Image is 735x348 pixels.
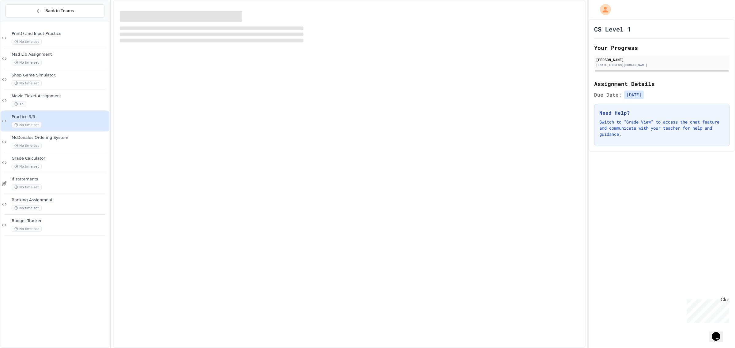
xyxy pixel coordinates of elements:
span: Mad Lib Assignment [12,52,108,57]
div: [EMAIL_ADDRESS][DOMAIN_NAME] [596,63,728,67]
span: [DATE] [624,91,644,99]
div: [PERSON_NAME] [596,57,728,62]
span: Grade Calculator [12,156,108,161]
span: No time set [12,143,42,149]
span: McDonalds Ordering System [12,135,108,140]
span: Due Date: [594,91,622,98]
span: No time set [12,226,42,232]
button: Back to Teams [6,4,104,17]
span: Movie Ticket Assignment [12,94,108,99]
span: No time set [12,184,42,190]
span: No time set [12,39,42,45]
p: Switch to "Grade View" to access the chat feature and communicate with your teacher for help and ... [599,119,724,137]
span: 1h [12,101,26,107]
h2: Your Progress [594,43,729,52]
iframe: chat widget [709,324,729,342]
span: No time set [12,80,42,86]
span: No time set [12,164,42,169]
span: Banking Assignment [12,198,108,203]
div: My Account [594,2,612,17]
span: Back to Teams [45,8,74,14]
div: Chat with us now!Close [2,2,42,39]
iframe: chat widget [684,297,729,323]
span: No time set [12,60,42,65]
h3: Need Help? [599,109,724,117]
span: Shop Game Simulator. [12,73,108,78]
span: Practice 9/9 [12,114,108,120]
span: Print() and Input Practice [12,31,108,36]
span: No time set [12,205,42,211]
h2: Assignment Details [594,80,729,88]
span: If statements [12,177,108,182]
span: No time set [12,122,42,128]
span: Budget Tracker [12,218,108,224]
h1: CS Level 1 [594,25,631,33]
